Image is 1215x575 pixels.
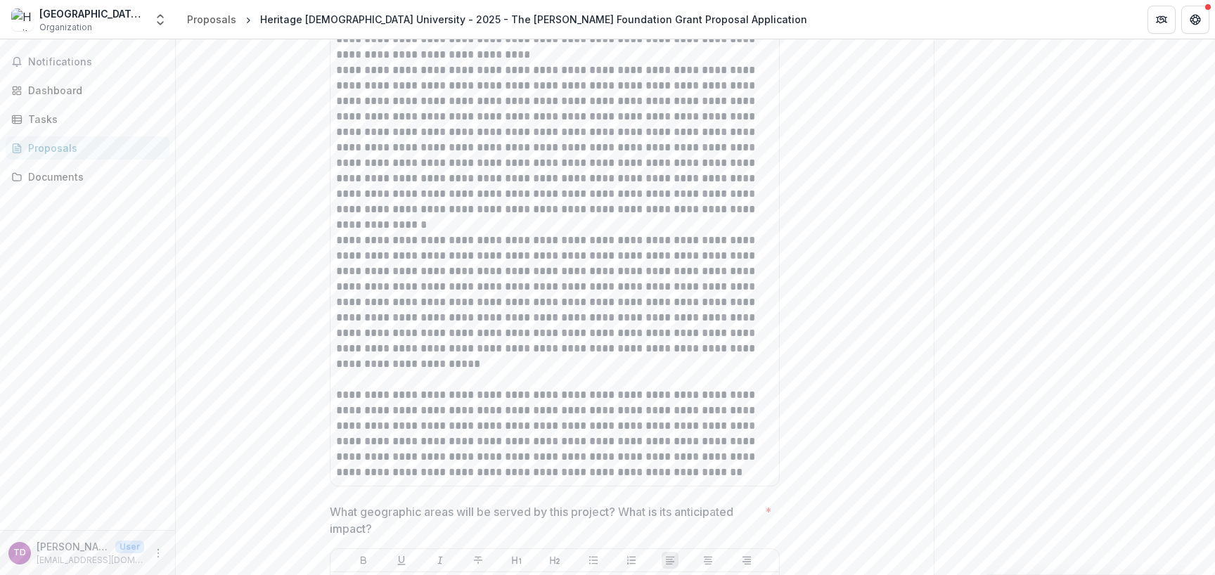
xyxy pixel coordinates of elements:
p: [EMAIL_ADDRESS][DOMAIN_NAME] [37,554,144,567]
div: Tasks [28,112,158,127]
button: Bullet List [585,552,602,569]
button: More [150,545,167,562]
a: Proposals [6,136,169,160]
p: [PERSON_NAME] [37,539,110,554]
button: Align Left [662,552,679,569]
button: Get Help [1181,6,1209,34]
button: Italicize [432,552,449,569]
button: Bold [355,552,372,569]
p: User [115,541,144,553]
a: Documents [6,165,169,188]
button: Notifications [6,51,169,73]
div: Proposals [28,141,158,155]
span: Organization [39,21,92,34]
button: Underline [393,552,410,569]
div: Documents [28,169,158,184]
a: Proposals [181,9,242,30]
a: Tasks [6,108,169,131]
button: Align Right [738,552,755,569]
span: Notifications [28,56,164,68]
img: Heritage Christian University [11,8,34,31]
button: Heading 2 [546,552,563,569]
button: Strike [470,552,487,569]
button: Partners [1147,6,1176,34]
p: What geographic areas will be served by this project? What is its anticipated impact? [330,503,759,537]
button: Align Center [700,552,716,569]
nav: breadcrumb [181,9,813,30]
a: Dashboard [6,79,169,102]
button: Ordered List [623,552,640,569]
button: Open entity switcher [150,6,170,34]
div: Proposals [187,12,236,27]
div: Tammie Dial [13,548,26,557]
button: Heading 1 [508,552,525,569]
div: Heritage [DEMOGRAPHIC_DATA] University - 2025 - The [PERSON_NAME] Foundation Grant Proposal Appli... [260,12,807,27]
div: [GEOGRAPHIC_DATA][DEMOGRAPHIC_DATA] [39,6,145,21]
div: Dashboard [28,83,158,98]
